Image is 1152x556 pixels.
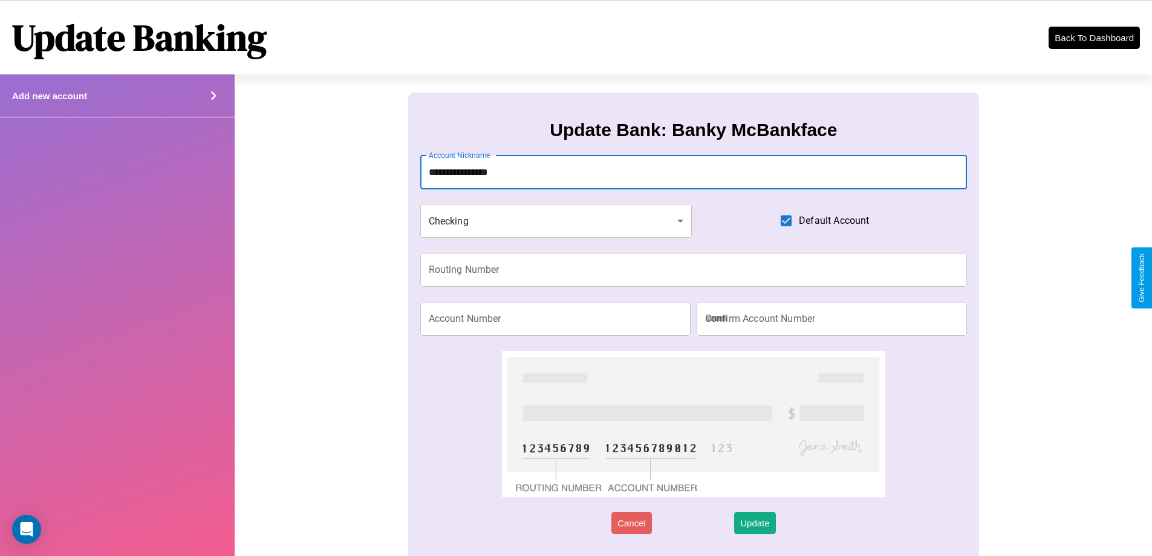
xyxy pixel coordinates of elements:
h4: Add new account [12,91,87,101]
button: Cancel [611,512,652,534]
button: Back To Dashboard [1049,27,1140,49]
div: Checking [420,204,692,238]
h3: Update Bank: Banky McBankface [550,120,837,140]
div: Open Intercom Messenger [12,515,41,544]
img: check [502,351,885,497]
button: Update [734,512,775,534]
div: Give Feedback [1137,253,1146,303]
label: Account Nickname [429,150,490,160]
span: Default Account [799,214,869,228]
h1: Update Banking [12,13,267,62]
